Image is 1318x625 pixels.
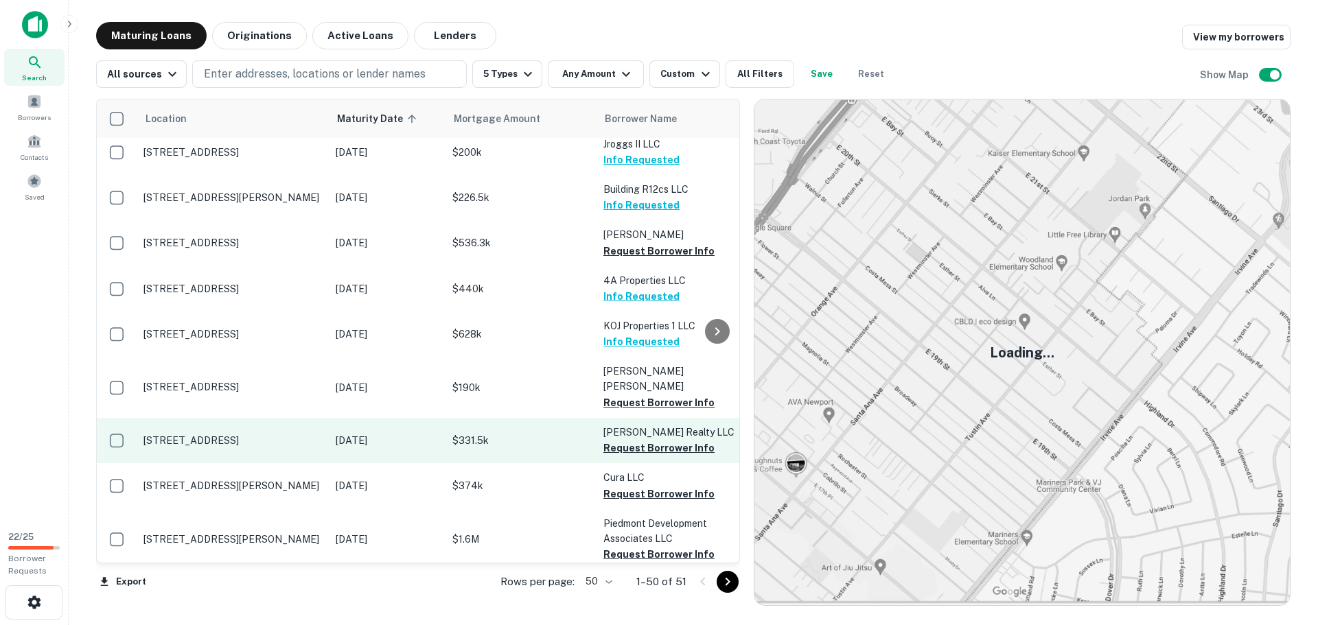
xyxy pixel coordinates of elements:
p: [DATE] [336,327,439,342]
p: Building R12cs LLC [603,182,741,197]
button: Active Loans [312,22,408,49]
p: $226.5k [452,190,590,205]
th: Mortgage Amount [446,99,597,138]
button: Request Borrower Info [603,440,715,456]
p: 4A Properties LLC [603,273,741,288]
p: [DATE] [336,235,439,250]
th: Borrower Name [597,99,748,138]
span: Location [145,110,187,127]
p: [DATE] [336,145,439,160]
button: Request Borrower Info [603,394,715,411]
p: KOJ Properties 1 LLC [603,318,741,333]
a: Search [4,49,65,86]
button: Save your search to get updates of matches that match your search criteria. [800,60,844,88]
span: Mortgage Amount [454,110,558,127]
span: Borrower Name [605,110,677,127]
button: Custom [649,60,719,88]
button: Lenders [414,22,496,49]
p: [STREET_ADDRESS][PERSON_NAME] [143,480,322,492]
p: Cura LLC [603,470,741,485]
button: Info Requested [603,333,680,350]
button: Any Amount [548,60,644,88]
span: Maturity Date [337,110,421,127]
p: $536.3k [452,235,590,250]
p: Jroggs II LLC [603,137,741,152]
p: $331.5k [452,433,590,448]
button: Reset [849,60,893,88]
span: 22 / 25 [8,532,34,542]
p: [STREET_ADDRESS] [143,237,322,249]
p: [DATE] [336,532,439,547]
div: Custom [660,66,713,82]
p: [DATE] [336,380,439,395]
iframe: Chat Widget [1249,515,1318,581]
th: Location [137,99,329,138]
p: [PERSON_NAME] Realty LLC [603,425,741,440]
p: [STREET_ADDRESS] [143,283,322,295]
span: Contacts [21,152,48,163]
button: Info Requested [603,197,680,213]
button: Go to next page [717,571,739,593]
h6: Show Map [1200,67,1251,82]
p: $200k [452,145,590,160]
p: [STREET_ADDRESS][PERSON_NAME] [143,533,322,545]
p: [STREET_ADDRESS] [143,328,322,340]
a: Contacts [4,128,65,165]
span: Search [22,72,47,83]
p: [DATE] [336,281,439,296]
p: 1–50 of 51 [636,574,686,590]
p: $190k [452,380,590,395]
p: Piedmont Development Associates LLC [603,516,741,546]
button: Request Borrower Info [603,486,715,502]
button: Originations [212,22,307,49]
p: Rows per page: [500,574,575,590]
button: Info Requested [603,288,680,305]
button: Request Borrower Info [603,546,715,563]
img: map-placeholder.webp [754,99,1290,605]
p: [DATE] [336,478,439,493]
p: Enter addresses, locations or lender names [204,66,426,82]
p: [PERSON_NAME] [PERSON_NAME] [603,364,741,394]
p: [STREET_ADDRESS] [143,146,322,158]
button: Info Requested [603,152,680,168]
p: $1.6M [452,532,590,547]
button: All Filters [726,60,794,88]
button: Export [96,571,150,592]
button: 5 Types [472,60,542,88]
p: [STREET_ADDRESS][PERSON_NAME] [143,191,322,204]
h5: Loading... [990,342,1054,363]
span: Saved [25,191,45,202]
button: Maturing Loans [96,22,207,49]
p: [DATE] [336,433,439,448]
p: [PERSON_NAME] [603,227,741,242]
p: [DATE] [336,190,439,205]
a: View my borrowers [1182,25,1291,49]
span: Borrowers [18,112,51,123]
span: Borrower Requests [8,554,47,576]
button: All sources [96,60,187,88]
div: 50 [580,571,614,591]
a: Borrowers [4,89,65,126]
p: [STREET_ADDRESS] [143,381,322,393]
p: $628k [452,327,590,342]
th: Maturity Date [329,99,446,138]
p: [STREET_ADDRESS] [143,434,322,447]
button: Enter addresses, locations or lender names [192,60,467,88]
img: capitalize-icon.png [22,11,48,38]
p: $440k [452,281,590,296]
p: $374k [452,478,590,493]
a: Saved [4,168,65,205]
div: All sources [107,66,181,82]
button: Request Borrower Info [603,243,715,259]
